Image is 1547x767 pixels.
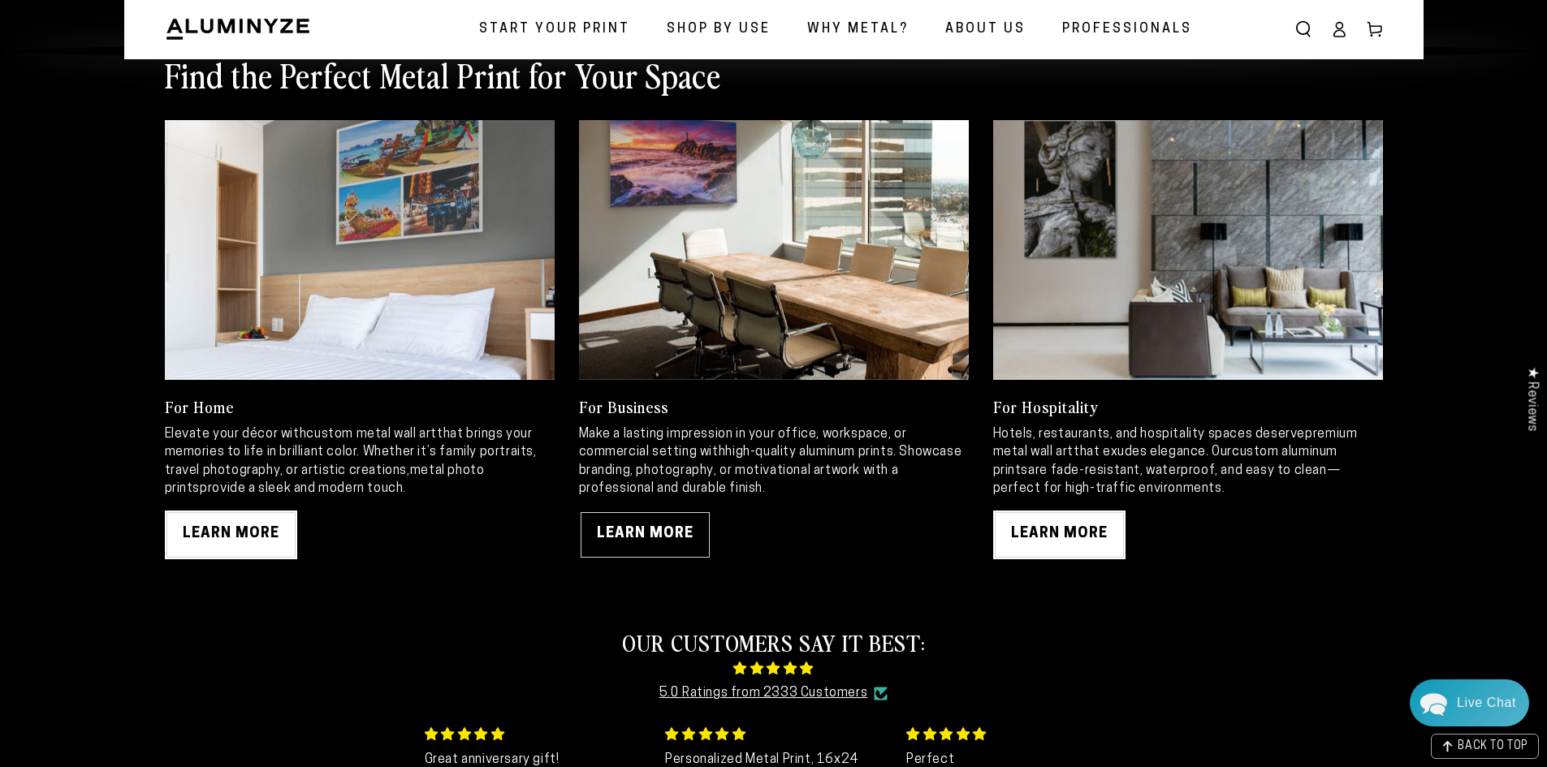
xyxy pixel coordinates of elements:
a: LEARN MORE [165,511,297,559]
a: LEARN MORE [579,511,711,559]
a: Why Metal? [795,8,921,51]
p: Elevate your décor with that brings your memories to life in brilliant color. Whether it’s family... [165,425,555,498]
span: 4.85 stars [412,657,1135,682]
a: Shop By Use [655,8,783,51]
p: Make a lasting impression in your office, workspace, or commercial setting with . Showcase brandi... [579,425,969,498]
div: 5 stars [665,725,887,744]
summary: Search our site [1286,11,1321,47]
div: 5 stars [425,725,646,744]
a: About Us [933,8,1038,51]
a: LEARN MORE [993,511,1126,559]
div: Click to open Judge.me floating reviews tab [1516,354,1547,444]
strong: custom aluminum prints [993,446,1337,476]
span: Professionals [1062,18,1192,41]
a: Start Your Print [467,8,642,51]
span: About Us [945,18,1026,41]
div: Chat widget toggle [1410,679,1529,726]
p: Hotels, restaurants, and hospitality spaces deserve that exudes elegance. Our are fade-resistant,... [993,425,1383,498]
a: Professionals [1050,8,1204,51]
strong: custom metal wall art [306,428,437,441]
a: 5.0 Ratings from 2333 Customers [659,682,868,705]
h3: For Hospitality [993,396,1383,417]
span: Why Metal? [807,18,909,41]
div: 5 stars [906,725,1128,744]
span: Shop By Use [667,18,771,41]
span: Start Your Print [479,18,630,41]
span: BACK TO TOP [1458,741,1528,752]
h2: OUR CUSTOMERS SAY IT BEST: [412,627,1135,657]
div: Contact Us Directly [1457,679,1516,726]
h2: Find the Perfect Metal Print for Your Space [165,54,721,96]
img: Aluminyze [165,17,311,41]
h3: For Business [579,396,969,417]
strong: high-quality aluminum prints [725,446,893,459]
h3: For Home [165,396,555,417]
